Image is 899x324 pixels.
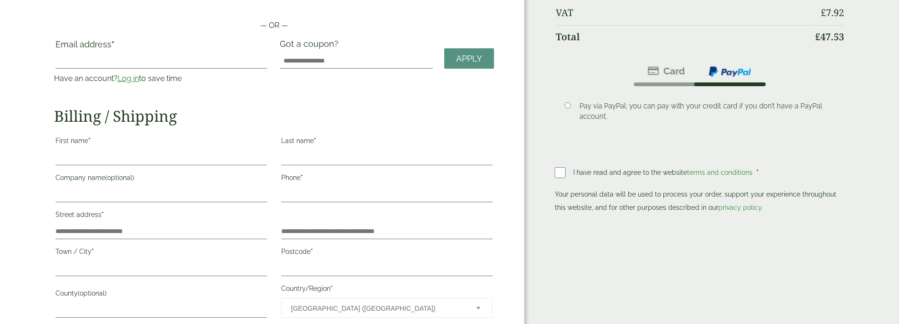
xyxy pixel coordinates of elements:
[821,6,826,19] span: £
[55,134,267,150] label: First name
[444,48,494,69] a: Apply
[815,30,820,43] span: £
[78,289,107,297] span: (optional)
[718,204,761,211] a: privacy policy
[314,137,316,144] abbr: required
[281,134,493,150] label: Last name
[105,174,134,181] span: (optional)
[111,39,114,49] abbr: required
[281,171,493,187] label: Phone
[556,1,808,24] th: VAT
[555,188,845,214] p: Your personal data will be used to process your order, support your experience throughout this we...
[330,285,333,292] abbr: required
[579,101,831,122] p: Pay via PayPal; you can pay with your credit card if you don’t have a PayPal account.
[687,169,752,176] a: terms and conditions
[55,287,267,303] label: County
[648,65,685,77] img: stripe.png
[55,171,267,187] label: Company name
[55,40,267,54] label: Email address
[88,137,91,144] abbr: required
[756,169,759,176] abbr: required
[54,107,494,125] h2: Billing / Shipping
[281,245,493,261] label: Postcode
[555,217,845,243] iframe: PayPal
[311,248,313,255] abbr: required
[101,211,104,218] abbr: required
[92,248,94,255] abbr: required
[281,282,493,298] label: Country/Region
[54,73,268,84] p: Have an account? to save time
[55,245,267,261] label: Town / City
[456,54,482,64] span: Apply
[708,65,752,78] img: ppcp-gateway.png
[815,30,844,43] bdi: 47.53
[556,25,808,48] th: Total
[280,39,342,54] label: Got a coupon?
[118,74,139,83] a: Log in
[821,6,844,19] bdi: 7.92
[573,169,754,176] span: I have read and agree to the website
[54,20,494,31] p: — OR —
[301,174,303,181] abbr: required
[281,298,493,318] span: Country/Region
[291,298,464,318] span: United Kingdom (UK)
[55,208,267,224] label: Street address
